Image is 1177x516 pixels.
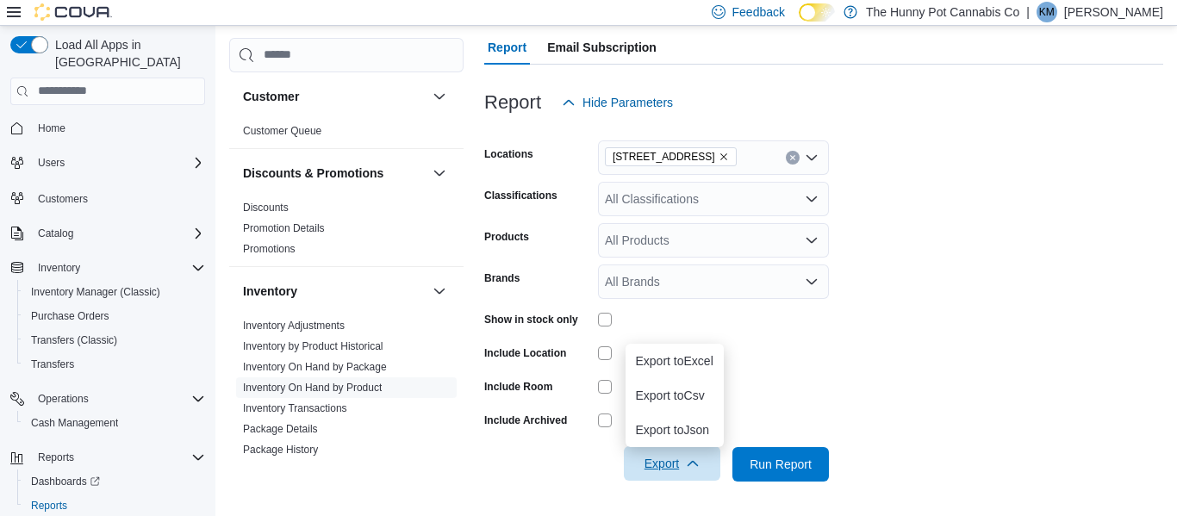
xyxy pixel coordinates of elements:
[3,387,212,411] button: Operations
[555,85,680,120] button: Hide Parameters
[243,165,426,182] button: Discounts & Promotions
[31,475,100,488] span: Dashboards
[636,423,713,437] span: Export to Json
[24,471,107,492] a: Dashboards
[3,445,212,469] button: Reports
[488,30,526,65] span: Report
[3,151,212,175] button: Users
[805,275,819,289] button: Open list of options
[799,3,835,22] input: Dark Mode
[3,221,212,246] button: Catalog
[243,402,347,414] a: Inventory Transactions
[24,330,124,351] a: Transfers (Classic)
[484,313,578,326] label: Show in stock only
[31,189,95,209] a: Customers
[636,354,713,368] span: Export to Excel
[24,306,205,326] span: Purchase Orders
[243,88,426,105] button: Customer
[31,416,118,430] span: Cash Management
[24,413,205,433] span: Cash Management
[732,3,785,21] span: Feedback
[38,227,73,240] span: Catalog
[243,382,382,394] a: Inventory On Hand by Product
[31,499,67,513] span: Reports
[243,422,318,436] span: Package Details
[719,152,729,162] button: Remove 40 Centennial Pkwy from selection in this group
[243,202,289,214] a: Discounts
[17,280,212,304] button: Inventory Manager (Classic)
[484,413,567,427] label: Include Archived
[484,380,552,394] label: Include Room
[626,378,724,413] button: Export toCsv
[547,30,657,65] span: Email Subscription
[38,156,65,170] span: Users
[484,147,533,161] label: Locations
[3,256,212,280] button: Inventory
[24,495,205,516] span: Reports
[243,340,383,352] a: Inventory by Product Historical
[31,333,117,347] span: Transfers (Classic)
[24,330,205,351] span: Transfers (Classic)
[605,147,737,166] span: 40 Centennial Pkwy
[38,392,89,406] span: Operations
[229,197,464,266] div: Discounts & Promotions
[484,189,557,202] label: Classifications
[24,471,205,492] span: Dashboards
[31,223,80,244] button: Catalog
[805,233,819,247] button: Open list of options
[31,447,205,468] span: Reports
[1037,2,1057,22] div: Keegan Muir
[24,413,125,433] a: Cash Management
[243,320,345,332] a: Inventory Adjustments
[1026,2,1030,22] p: |
[31,285,160,299] span: Inventory Manager (Classic)
[243,361,387,373] a: Inventory On Hand by Package
[31,152,72,173] button: Users
[805,192,819,206] button: Open list of options
[31,223,205,244] span: Catalog
[626,344,724,378] button: Export toExcel
[243,243,296,255] a: Promotions
[429,86,450,107] button: Customer
[31,357,74,371] span: Transfers
[17,352,212,376] button: Transfers
[624,446,720,481] button: Export
[38,121,65,135] span: Home
[38,451,74,464] span: Reports
[31,389,96,409] button: Operations
[805,151,819,165] button: Open list of options
[31,309,109,323] span: Purchase Orders
[243,222,325,234] a: Promotion Details
[626,413,724,447] button: Export toJson
[229,121,464,148] div: Customer
[24,306,116,326] a: Purchase Orders
[243,339,383,353] span: Inventory by Product Historical
[613,148,715,165] span: [STREET_ADDRESS]
[31,389,205,409] span: Operations
[24,282,167,302] a: Inventory Manager (Classic)
[31,258,87,278] button: Inventory
[243,201,289,214] span: Discounts
[243,221,325,235] span: Promotion Details
[38,192,88,206] span: Customers
[31,447,81,468] button: Reports
[17,304,212,328] button: Purchase Orders
[243,381,382,395] span: Inventory On Hand by Product
[243,124,321,138] span: Customer Queue
[786,151,800,165] button: Clear input
[243,88,299,105] h3: Customer
[732,447,829,482] button: Run Report
[243,283,297,300] h3: Inventory
[866,2,1019,22] p: The Hunny Pot Cannabis Co
[31,258,205,278] span: Inventory
[3,115,212,140] button: Home
[484,230,529,244] label: Products
[243,125,321,137] a: Customer Queue
[582,94,673,111] span: Hide Parameters
[243,165,383,182] h3: Discounts & Promotions
[31,152,205,173] span: Users
[243,444,318,456] a: Package History
[634,446,710,481] span: Export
